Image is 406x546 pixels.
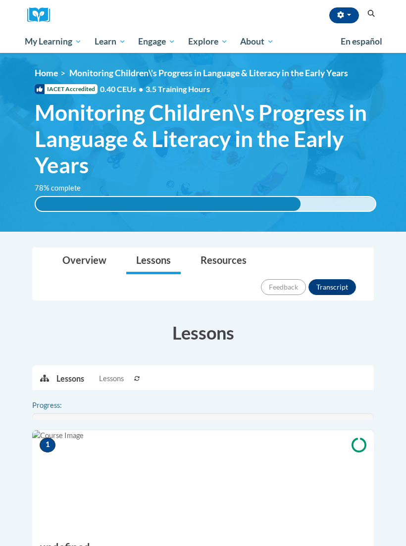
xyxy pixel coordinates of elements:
[240,36,274,48] span: About
[69,68,348,78] span: Monitoring Children\'s Progress in Language & Literacy in the Early Years
[334,31,389,52] a: En español
[35,68,58,78] a: Home
[27,7,57,23] a: Cox Campus
[126,248,181,274] a: Lessons
[36,197,301,211] div: 78% complete
[99,373,124,384] span: Lessons
[32,400,89,411] label: Progress:
[95,36,126,48] span: Learn
[56,373,84,384] p: Lessons
[35,183,92,194] label: 78% complete
[182,30,234,53] a: Explore
[52,248,116,274] a: Overview
[308,279,356,295] button: Transcript
[146,84,210,94] span: 3.5 Training Hours
[25,36,82,48] span: My Learning
[35,84,98,94] span: IACET Accredited
[139,84,143,94] span: •
[35,99,376,178] span: Monitoring Children\'s Progress in Language & Literacy in the Early Years
[88,30,132,53] a: Learn
[191,248,256,274] a: Resources
[188,36,228,48] span: Explore
[32,430,374,529] img: Course Image
[132,30,182,53] a: Engage
[32,320,374,345] h3: Lessons
[329,7,359,23] button: Account Settings
[18,30,88,53] a: My Learning
[40,438,55,452] span: 1
[364,8,379,20] button: Search
[261,279,306,295] button: Feedback
[234,30,281,53] a: About
[17,30,389,53] div: Main menu
[27,7,57,23] img: Logo brand
[138,36,175,48] span: Engage
[341,36,382,47] span: En español
[100,84,146,95] span: 0.40 CEUs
